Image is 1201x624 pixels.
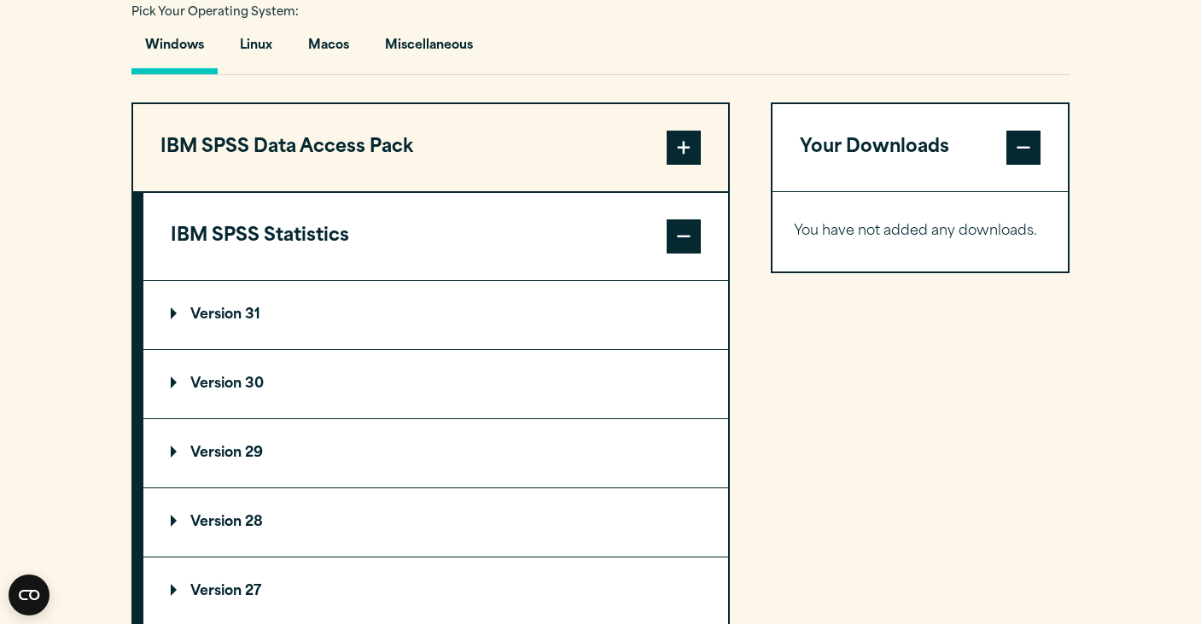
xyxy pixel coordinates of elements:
[143,419,728,487] summary: Version 29
[171,446,263,460] p: Version 29
[143,350,728,418] summary: Version 30
[294,26,363,74] button: Macos
[131,26,218,74] button: Windows
[171,308,260,322] p: Version 31
[143,488,728,557] summary: Version 28
[133,104,728,191] button: IBM SPSS Data Access Pack
[171,585,261,598] p: Version 27
[9,574,50,615] svg: CookieBot Widget Icon
[772,191,1069,271] div: Your Downloads
[9,574,50,615] div: CookieBot Widget Contents
[9,574,50,615] button: Open CMP widget
[794,219,1047,244] p: You have not added any downloads.
[371,26,487,74] button: Miscellaneous
[131,7,299,18] span: Pick Your Operating System:
[143,281,728,349] summary: Version 31
[171,516,263,529] p: Version 28
[226,26,286,74] button: Linux
[772,104,1069,191] button: Your Downloads
[171,377,264,391] p: Version 30
[143,193,728,280] button: IBM SPSS Statistics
